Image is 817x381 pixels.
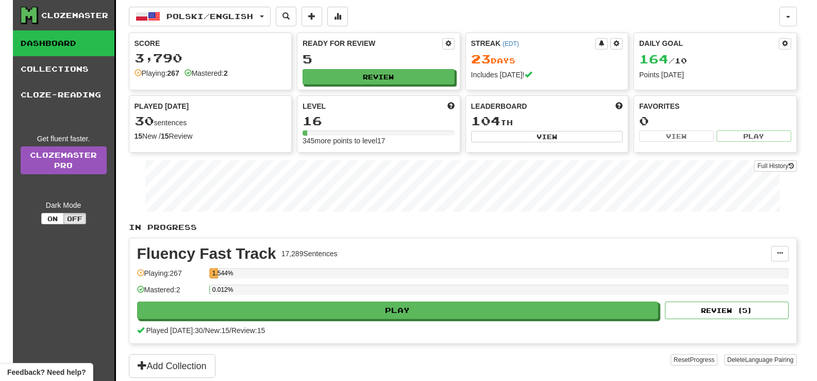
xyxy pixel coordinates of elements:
[471,38,596,48] div: Streak
[302,7,322,26] button: Add sentence to collection
[129,7,271,26] button: Polski/English
[639,114,791,127] div: 0
[135,38,287,48] div: Score
[137,285,204,302] div: Mastered: 2
[639,52,669,66] span: 164
[671,354,718,366] button: ResetProgress
[224,69,228,77] strong: 2
[615,101,623,111] span: This week in points, UTC
[13,82,114,108] a: Cloze-Reading
[303,136,455,146] div: 345 more points to level 17
[13,56,114,82] a: Collections
[205,326,229,335] span: New: 15
[471,113,501,128] span: 104
[129,222,797,233] p: In Progress
[471,52,491,66] span: 23
[665,302,789,319] button: Review (5)
[471,131,623,142] button: View
[303,69,455,85] button: Review
[229,326,231,335] span: /
[276,7,296,26] button: Search sentences
[135,131,287,141] div: New / Review
[231,326,265,335] span: Review: 15
[471,53,623,66] div: Day s
[724,354,797,366] button: DeleteLanguage Pairing
[503,40,519,47] a: (EDT)
[146,326,203,335] span: Played [DATE]: 30
[745,356,793,363] span: Language Pairing
[167,69,179,77] strong: 267
[41,10,108,21] div: Clozemaster
[203,326,205,335] span: /
[639,130,714,142] button: View
[21,200,107,210] div: Dark Mode
[137,268,204,285] div: Playing: 267
[129,354,215,378] button: Add Collection
[303,38,442,48] div: Ready for Review
[135,68,179,78] div: Playing:
[471,101,527,111] span: Leaderboard
[716,130,791,142] button: Play
[166,12,253,21] span: Polski / English
[471,70,623,80] div: Includes [DATE]!
[303,101,326,111] span: Level
[135,114,287,128] div: sentences
[41,213,64,224] button: On
[471,114,623,128] div: th
[21,146,107,174] a: ClozemasterPro
[303,114,455,127] div: 16
[135,113,154,128] span: 30
[63,213,86,224] button: Off
[303,53,455,65] div: 5
[13,30,114,56] a: Dashboard
[135,101,189,111] span: Played [DATE]
[212,268,218,278] div: 1.544%
[327,7,348,26] button: More stats
[754,160,796,172] button: Full History
[135,132,143,140] strong: 15
[639,56,687,65] span: / 10
[161,132,169,140] strong: 15
[137,246,276,261] div: Fluency Fast Track
[639,38,779,49] div: Daily Goal
[137,302,659,319] button: Play
[690,356,714,363] span: Progress
[447,101,455,111] span: Score more points to level up
[7,367,86,377] span: Open feedback widget
[639,70,791,80] div: Points [DATE]
[21,134,107,144] div: Get fluent faster.
[135,52,287,64] div: 3,790
[281,249,338,259] div: 17,289 Sentences
[185,68,228,78] div: Mastered:
[639,101,791,111] div: Favorites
